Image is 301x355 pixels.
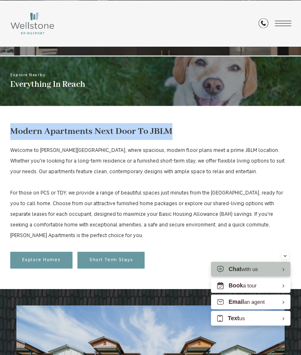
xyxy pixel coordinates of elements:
p: Welcome to [PERSON_NAME][GEOGRAPHIC_DATA], where spacious, modern floor plans meet a prime JBLM l... [10,145,291,241]
button: Open Menu [275,20,291,26]
a: Short Term Stays [77,252,145,269]
h1: Modern Apartments Next Door To JBLM [10,123,291,140]
span: Explore Nearby [10,73,85,77]
img: Wellstone [10,11,55,35]
a: Call Us at (253) 642-8681 [258,18,268,29]
a: Explore Homes [10,252,72,269]
span: Everything In Reach [10,79,85,90]
span: Explore Homes [22,257,61,263]
span: Short Term Stays [89,257,133,263]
